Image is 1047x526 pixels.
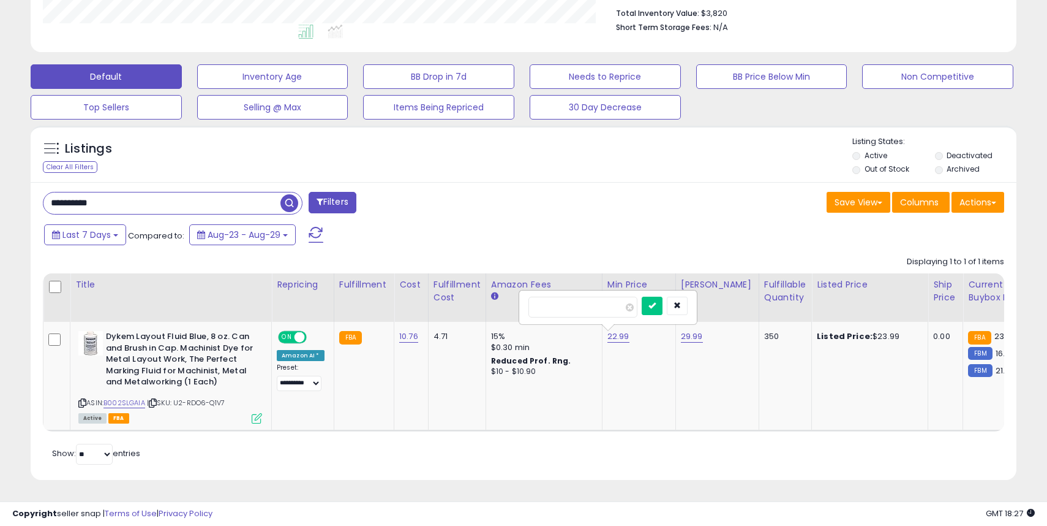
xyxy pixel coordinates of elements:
b: Total Inventory Value: [616,8,699,18]
div: Clear All Filters [43,161,97,173]
small: FBA [339,331,362,345]
button: Top Sellers [31,95,182,120]
button: Save View [827,192,890,213]
button: Default [31,64,182,89]
label: Out of Stock [865,164,909,174]
div: 15% [491,331,593,342]
small: FBM [968,364,992,377]
label: Deactivated [947,150,993,161]
div: Fulfillment Cost [433,278,481,304]
strong: Copyright [12,508,57,519]
label: Active [865,150,887,161]
div: [PERSON_NAME] [681,278,754,291]
div: Preset: [277,364,325,391]
div: Ship Price [933,278,958,304]
small: Amazon Fees. [491,291,498,302]
button: Inventory Age [197,64,348,89]
span: ON [279,332,295,343]
div: Title [75,278,266,291]
button: Selling @ Max [197,95,348,120]
button: Items Being Repriced [363,95,514,120]
div: Fulfillable Quantity [764,278,806,304]
b: Short Term Storage Fees: [616,22,711,32]
button: Aug-23 - Aug-29 [189,224,296,245]
b: Dykem Layout Fluid Blue, 8 oz. Can and Brush in Cap. Machinist Dye for Metal Layout Work, The Per... [106,331,255,391]
button: BB Drop in 7d [363,64,514,89]
span: Columns [900,196,939,208]
span: Last 7 Days [62,229,111,241]
div: $23.99 [817,331,918,342]
p: Listing States: [852,136,1016,148]
div: $0.30 min [491,342,593,353]
b: Reduced Prof. Rng. [491,356,571,366]
div: Min Price [607,278,670,291]
div: Cost [399,278,423,291]
button: Last 7 Days [44,224,126,245]
div: Repricing [277,278,329,291]
button: Columns [892,192,950,213]
button: 30 Day Decrease [530,95,681,120]
a: 10.76 [399,330,418,343]
div: 0.00 [933,331,953,342]
li: $3,820 [616,5,995,20]
small: FBM [968,347,992,360]
span: 23.99 [994,330,1016,342]
small: FBA [968,331,991,345]
span: 2025-09-6 18:27 GMT [986,508,1035,519]
div: seller snap | | [12,508,212,520]
span: OFF [305,332,325,343]
span: N/A [713,21,728,33]
span: Aug-23 - Aug-29 [208,229,280,241]
div: Displaying 1 to 1 of 1 items [907,256,1004,268]
div: $10 - $10.90 [491,367,593,377]
a: B002SLGAIA [103,398,145,408]
a: 22.99 [607,330,629,343]
span: | SKU: U2-RDO6-Q1V7 [147,398,225,408]
div: Listed Price [817,278,923,291]
div: Amazon Fees [491,278,597,291]
button: Non Competitive [862,64,1013,89]
span: 16.99 [996,348,1015,359]
a: Terms of Use [105,508,157,519]
div: ASIN: [78,331,262,422]
a: 29.99 [681,330,703,343]
button: Needs to Reprice [530,64,681,89]
span: Compared to: [128,230,184,242]
div: Current Buybox Price [968,278,1031,304]
button: Filters [309,192,356,213]
label: Archived [947,164,980,174]
button: BB Price Below Min [696,64,847,89]
div: Amazon AI * [277,350,325,361]
span: FBA [108,413,129,424]
span: All listings currently available for purchase on Amazon [78,413,107,424]
div: 350 [764,331,802,342]
div: Fulfillment [339,278,389,291]
h5: Listings [65,140,112,158]
span: Show: entries [52,448,140,459]
div: 4.71 [433,331,476,342]
span: 21.99 [996,365,1015,376]
b: Listed Price: [817,330,872,342]
a: Privacy Policy [159,508,212,519]
button: Actions [951,192,1004,213]
img: 41lbKOl8+BL._SL40_.jpg [78,331,103,356]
